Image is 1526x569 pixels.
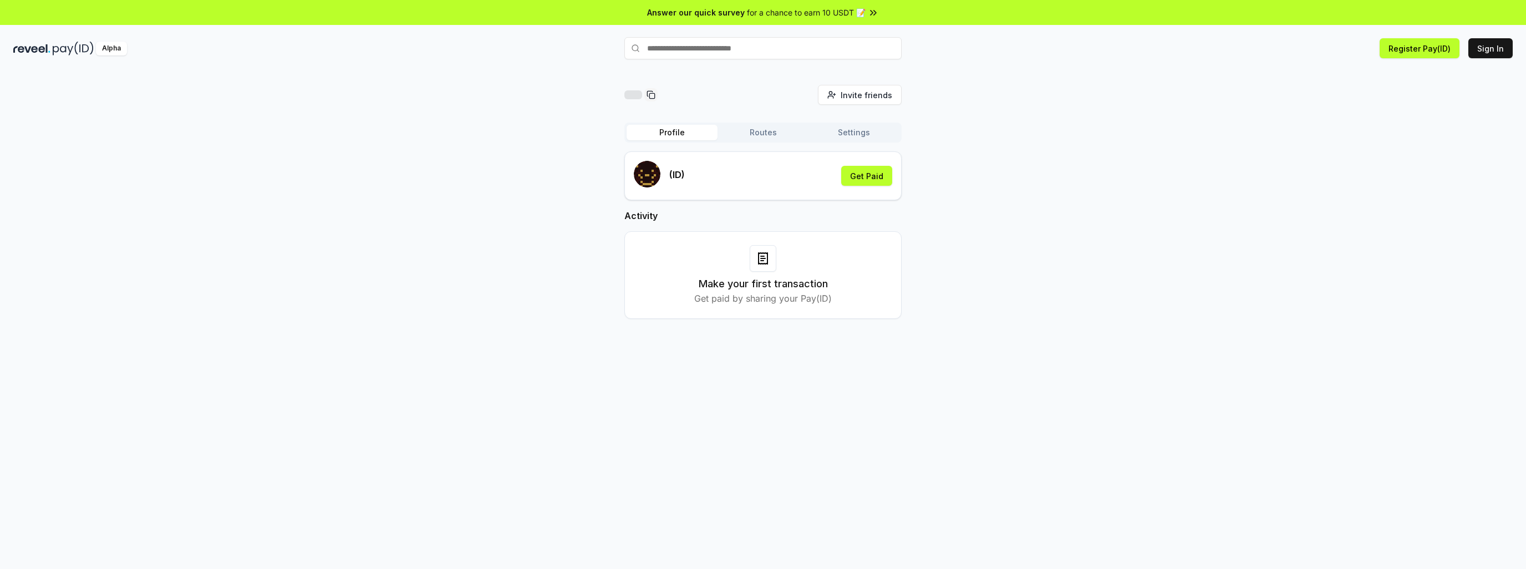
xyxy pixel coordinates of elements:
[818,85,902,105] button: Invite friends
[1380,38,1459,58] button: Register Pay(ID)
[669,168,685,181] p: (ID)
[624,209,902,222] h2: Activity
[96,42,127,55] div: Alpha
[841,89,892,101] span: Invite friends
[841,166,892,186] button: Get Paid
[1468,38,1513,58] button: Sign In
[694,292,832,305] p: Get paid by sharing your Pay(ID)
[747,7,866,18] span: for a chance to earn 10 USDT 📝
[808,125,899,140] button: Settings
[699,276,828,292] h3: Make your first transaction
[647,7,745,18] span: Answer our quick survey
[718,125,808,140] button: Routes
[53,42,94,55] img: pay_id
[627,125,718,140] button: Profile
[13,42,50,55] img: reveel_dark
